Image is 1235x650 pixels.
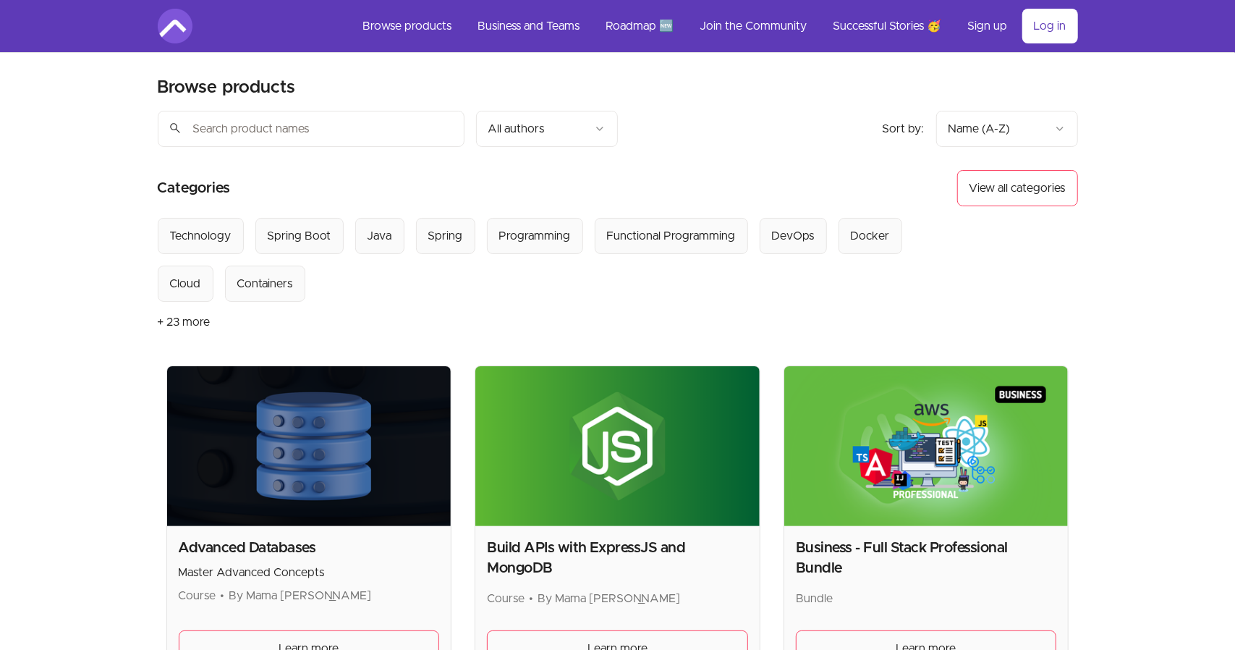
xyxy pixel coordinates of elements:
div: Docker [851,227,890,245]
div: Functional Programming [607,227,736,245]
div: Cloud [170,275,201,292]
a: Business and Teams [467,9,592,43]
button: Filter by author [476,111,618,147]
span: Bundle [796,593,833,604]
button: View all categories [957,170,1078,206]
h2: Business - Full Stack Professional Bundle [796,538,1057,578]
div: Spring Boot [268,227,331,245]
img: Product image for Advanced Databases [167,366,451,526]
button: Product sort options [936,111,1078,147]
span: By Mama [PERSON_NAME] [538,593,680,604]
input: Search product names [158,111,464,147]
h2: Browse products [158,76,296,99]
div: Java [368,227,392,245]
h2: Advanced Databases [179,538,440,558]
div: Containers [237,275,293,292]
nav: Main [352,9,1078,43]
span: Course [179,590,216,602]
a: Sign up [956,9,1019,43]
div: Technology [170,227,232,245]
span: Course [487,593,525,604]
button: + 23 more [158,302,211,342]
img: Product image for Build APIs with ExpressJS and MongoDB [475,366,760,526]
a: Browse products [352,9,464,43]
p: Master Advanced Concepts [179,564,440,581]
h2: Build APIs with ExpressJS and MongoDB [487,538,748,578]
a: Roadmap 🆕 [595,9,686,43]
div: Spring [428,227,463,245]
span: By Mama [PERSON_NAME] [229,590,372,602]
a: Join the Community [689,9,819,43]
span: search [169,118,182,138]
img: Product image for Business - Full Stack Professional Bundle [784,366,1069,526]
span: • [529,593,533,604]
span: • [221,590,225,602]
div: DevOps [772,227,815,245]
img: Amigoscode logo [158,9,192,43]
div: Programming [499,227,571,245]
a: Log in [1022,9,1078,43]
a: Successful Stories 🥳 [822,9,954,43]
h2: Categories [158,170,231,206]
span: Sort by: [883,123,925,135]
